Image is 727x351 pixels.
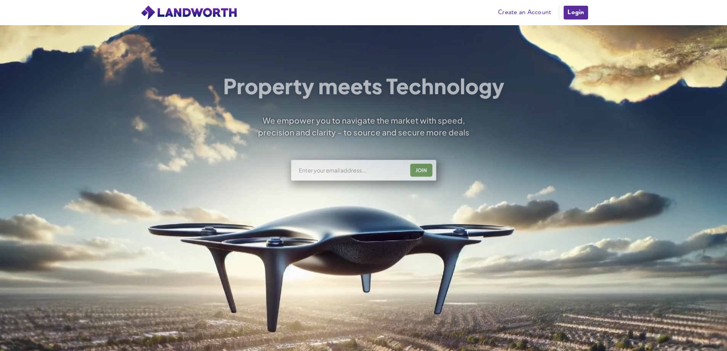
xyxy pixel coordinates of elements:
input: Enter your email address... [298,167,405,174]
a: Create an Account [494,7,555,18]
a: Login [563,5,588,20]
div: JOIN [413,164,430,176]
div: We empower you to navigate the market with speed, precision and clarity - to source and secure mo... [248,115,480,138]
h1: Property meets Technology [223,76,504,96]
button: JOIN [410,163,432,176]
